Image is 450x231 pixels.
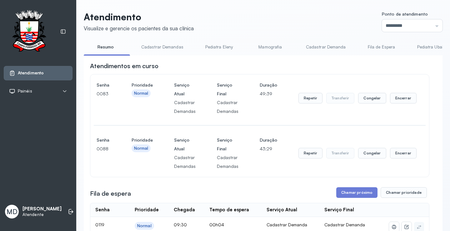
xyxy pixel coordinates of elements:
div: Normal [137,223,152,228]
p: Cadastrar Demandas [174,153,196,171]
h4: Prioridade [132,136,153,144]
div: Tempo de espera [209,207,249,213]
h4: Senha [97,81,110,89]
div: Cadastrar Demanda [267,222,315,228]
h4: Prioridade [132,81,153,89]
span: Cadastrar Demanda [324,222,365,227]
h4: Duração [260,81,277,89]
h4: Serviço Atual [174,136,196,153]
p: 49:39 [260,89,277,98]
p: Atendente [22,212,62,217]
p: Cadastrar Demandas [174,98,196,116]
img: Logotipo do estabelecimento [7,10,52,53]
button: Congelar [358,93,386,103]
a: Cadastrar Demandas [135,42,190,52]
div: Normal [134,91,148,96]
div: Senha [95,207,110,213]
a: Cadastrar Demanda [300,42,352,52]
a: Resumo [84,42,127,52]
button: Transferir [326,148,355,158]
a: Fila de Espera [360,42,403,52]
h4: Duração [260,136,277,144]
h4: Serviço Final [217,136,238,153]
span: 09:30 [174,222,187,227]
button: Chamar próximo [336,187,377,198]
p: Cadastrar Demandas [217,153,238,171]
p: Atendimento [84,11,194,23]
p: Cadastrar Demandas [217,98,238,116]
button: Encerrar [390,93,417,103]
button: Repetir [298,148,322,158]
h4: Serviço Atual [174,81,196,98]
span: Painéis [18,88,32,94]
div: Chegada [174,207,195,213]
button: Transferir [326,93,355,103]
h3: Fila de espera [90,189,131,198]
span: 00h04 [209,222,224,227]
div: Serviço Final [324,207,354,213]
button: Encerrar [390,148,417,158]
button: Congelar [358,148,386,158]
span: Ponto de atendimento [382,11,428,17]
button: Repetir [298,93,322,103]
span: 0119 [95,222,104,227]
p: 43:29 [260,144,277,153]
div: Prioridade [135,207,159,213]
a: Pediatra Eleny [197,42,241,52]
p: 0088 [97,144,110,153]
a: Atendimento [9,70,67,76]
p: 0083 [97,89,110,98]
h3: Atendimentos em curso [90,62,158,70]
h4: Serviço Final [217,81,238,98]
span: Atendimento [18,70,44,76]
h4: Senha [97,136,110,144]
div: Normal [134,146,148,151]
button: Chamar prioridade [381,187,427,198]
div: Visualize e gerencie os pacientes da sua clínica [84,25,194,32]
a: Mamografia [248,42,292,52]
p: [PERSON_NAME] [22,206,62,212]
div: Serviço Atual [267,207,297,213]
